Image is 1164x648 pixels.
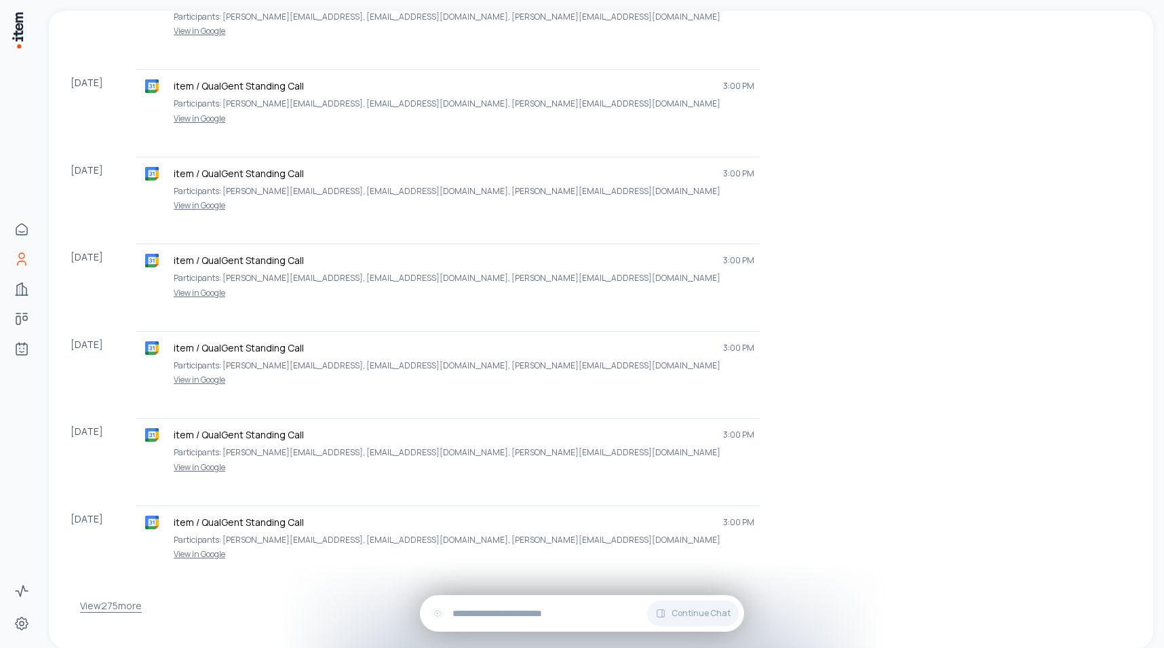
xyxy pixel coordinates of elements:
span: 3:00 PM [723,255,754,266]
p: item / QualGent Standing Call [174,428,712,442]
a: View in Google [141,113,754,124]
a: View in Google [141,26,754,37]
span: 3:00 PM [723,81,754,92]
a: View in Google [141,288,754,299]
p: Participants: [PERSON_NAME][EMAIL_ADDRESS], [EMAIL_ADDRESS][DOMAIN_NAME], [PERSON_NAME][EMAIL_ADD... [174,97,754,111]
p: Participants: [PERSON_NAME][EMAIL_ADDRESS], [EMAIL_ADDRESS][DOMAIN_NAME], [PERSON_NAME][EMAIL_ADD... [174,446,754,459]
button: View275more [80,592,142,620]
a: View in Google [141,462,754,473]
p: Participants: [PERSON_NAME][EMAIL_ADDRESS], [EMAIL_ADDRESS][DOMAIN_NAME], [PERSON_NAME][EMAIL_ADD... [174,533,754,547]
a: Settings [8,610,35,637]
img: gcal logo [145,516,159,529]
span: Continue Chat [672,608,731,619]
p: item / QualGent Standing Call [174,79,712,93]
a: Home [8,216,35,243]
a: Activity [8,577,35,605]
span: 3:00 PM [723,168,754,179]
p: Participants: [PERSON_NAME][EMAIL_ADDRESS], [EMAIL_ADDRESS][DOMAIN_NAME], [PERSON_NAME][EMAIL_ADD... [174,185,754,198]
img: gcal logo [145,428,159,442]
a: View in Google [141,200,754,211]
img: gcal logo [145,79,159,93]
button: Continue Chat [647,601,739,626]
div: [DATE] [71,244,136,304]
p: Participants: [PERSON_NAME][EMAIL_ADDRESS], [EMAIL_ADDRESS][DOMAIN_NAME], [PERSON_NAME][EMAIL_ADD... [174,359,754,373]
a: Agents [8,335,35,362]
span: 3:00 PM [723,430,754,440]
p: item / QualGent Standing Call [174,516,712,529]
span: 3:00 PM [723,517,754,528]
a: View in Google [141,375,754,385]
div: Continue Chat [420,595,744,632]
a: Deals [8,305,35,332]
img: gcal logo [145,341,159,355]
p: Participants: [PERSON_NAME][EMAIL_ADDRESS], [EMAIL_ADDRESS][DOMAIN_NAME], [PERSON_NAME][EMAIL_ADD... [174,271,754,285]
a: Companies [8,275,35,303]
div: [DATE] [71,418,136,478]
div: [DATE] [71,331,136,392]
img: gcal logo [145,254,159,267]
div: [DATE] [71,157,136,217]
a: People [8,246,35,273]
p: item / QualGent Standing Call [174,167,712,180]
a: View in Google [141,549,754,560]
span: 3:00 PM [723,343,754,354]
div: [DATE] [71,506,136,566]
div: [DATE] [71,69,136,130]
p: item / QualGent Standing Call [174,254,712,267]
img: Item Brain Logo [11,11,24,50]
p: item / QualGent Standing Call [174,341,712,355]
img: gcal logo [145,167,159,180]
p: Participants: [PERSON_NAME][EMAIL_ADDRESS], [EMAIL_ADDRESS][DOMAIN_NAME], [PERSON_NAME][EMAIL_ADD... [174,10,754,24]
